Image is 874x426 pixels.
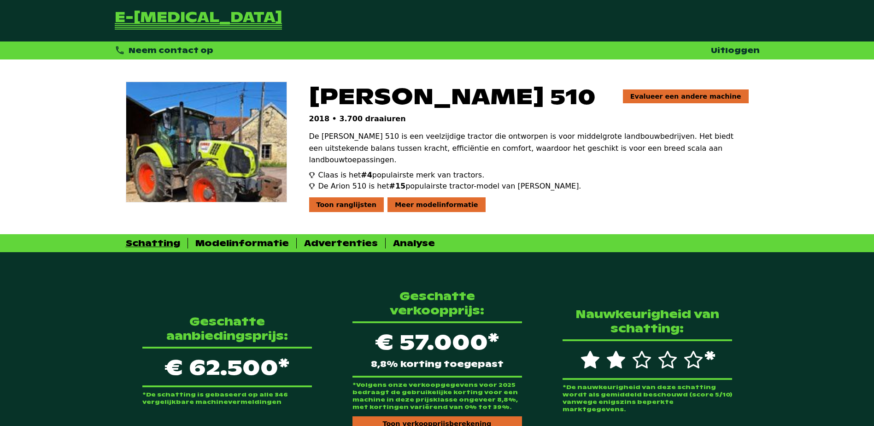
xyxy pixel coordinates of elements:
[309,197,384,212] div: Toon ranglijsten
[304,238,378,248] div: Advertenties
[195,238,289,248] div: Modelinformatie
[361,171,372,179] span: #4
[142,391,312,406] p: *De schatting is gebaseerd op alle 346 vergelijkbare machinevermeldingen
[129,46,213,55] span: Neem contact op
[352,321,522,378] div: € 57.000*
[126,82,287,202] img: Claas Arion 510 CIS
[142,314,312,343] p: Geschatte aanbiedingsprijs:
[142,347,312,387] p: € 62.500*
[371,360,504,368] span: 8,8% korting toegepast
[318,170,485,181] span: Claas is het populairste merk van tractors.
[309,130,749,166] p: De [PERSON_NAME] 510 is een veelzijdige tractor die ontworpen is voor middelgrote landbouwbedrijv...
[126,238,180,248] div: Schatting
[309,114,749,123] p: 2018 • 3.700 draaiuren
[389,182,405,190] span: #15
[352,289,522,318] p: Geschatte verkoopprijs:
[387,197,486,212] div: Meer modelinformatie
[563,384,732,413] p: *De nauwkeurigheid van deze schatting wordt als gemiddeld beschouwd (score 5/10) vanwege enigszin...
[115,45,214,56] div: Neem contact op
[563,307,732,336] p: Nauwkeurigheid van schatting:
[318,181,581,192] span: De Arion 510 is het populairste tractor-model van [PERSON_NAME].
[393,238,435,248] div: Analyse
[711,46,760,55] a: Uitloggen
[115,11,282,30] a: Terug naar de startpagina
[309,82,596,111] span: [PERSON_NAME] 510
[352,381,522,411] p: *Volgens onze verkoopgegevens voor 2025 bedraagt de gebruikelijke korting voor een machine in dez...
[623,89,749,103] a: Evalueer een andere machine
